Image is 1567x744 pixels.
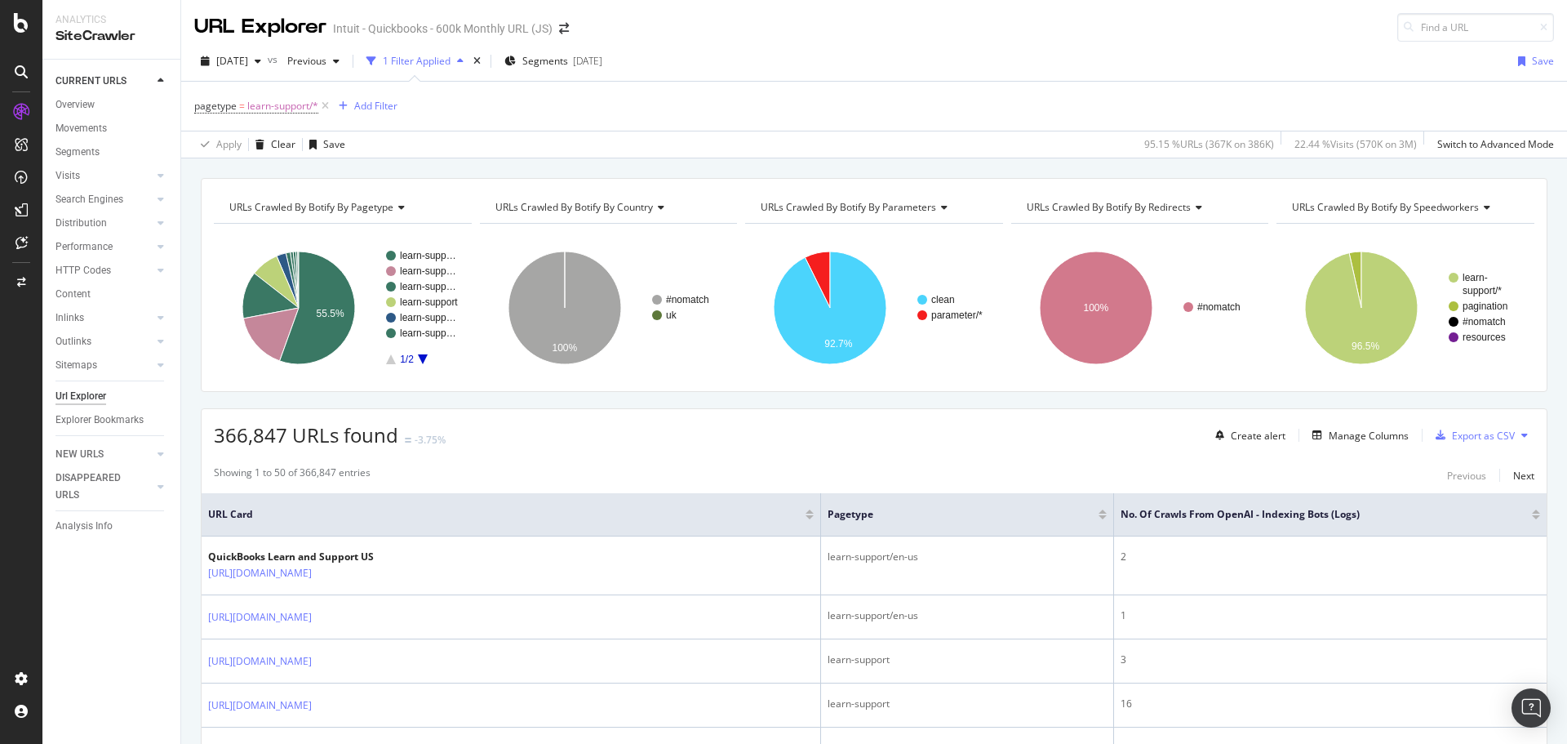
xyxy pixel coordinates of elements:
div: Clear [271,137,295,151]
div: learn-support [828,653,1106,667]
text: learn-supp… [400,312,456,323]
div: 22.44 % Visits ( 570K on 3M ) [1294,137,1417,151]
div: Sitemaps [55,357,97,374]
button: Previous [1447,466,1486,485]
text: learn-supp… [400,327,456,339]
span: 2025 Oct. 3rd [216,54,248,68]
text: learn-supp… [400,265,456,277]
div: CURRENT URLS [55,73,127,90]
div: Movements [55,120,107,137]
div: -3.75% [415,433,446,447]
button: Apply [194,131,242,158]
div: Overview [55,96,95,114]
div: 2 [1121,550,1540,564]
a: NEW URLS [55,446,153,463]
button: Next [1513,466,1534,485]
div: Switch to Advanced Mode [1437,137,1554,151]
button: Clear [249,131,295,158]
div: Save [1532,54,1554,68]
a: [URL][DOMAIN_NAME] [208,565,312,581]
div: 1 Filter Applied [383,54,451,68]
h4: URLs Crawled By Botify By country [492,194,723,221]
text: 55.5% [317,308,344,319]
text: support/* [1463,285,1502,296]
div: Manage Columns [1329,429,1409,443]
div: [DATE] [573,54,602,68]
div: Explorer Bookmarks [55,412,144,429]
div: learn-support [828,697,1106,711]
input: Find a URL [1397,13,1554,42]
text: 1/2 [400,354,414,365]
svg: A chart. [1011,237,1269,379]
h4: URLs Crawled By Botify By speedworkers [1289,194,1520,221]
text: #nomatch [666,294,709,305]
div: Intuit - Quickbooks - 600k Monthly URL (JS) [333,20,553,37]
a: Segments [55,144,169,161]
text: 96.5% [1352,341,1379,352]
div: Previous [1447,469,1486,483]
div: Create alert [1231,429,1285,443]
div: Open Intercom Messenger [1512,688,1551,728]
a: DISAPPEARED URLS [55,470,153,504]
div: Save [323,137,345,151]
text: clean [931,294,955,305]
div: Content [55,286,91,303]
div: DISAPPEARED URLS [55,470,138,504]
button: Create alert [1209,422,1285,448]
div: QuickBooks Learn and Support US [208,550,383,564]
span: URLs Crawled By Botify By country [495,200,653,214]
button: Manage Columns [1306,425,1409,445]
a: HTTP Codes [55,262,153,279]
span: Segments [522,54,568,68]
div: SiteCrawler [55,27,167,46]
text: 100% [1083,302,1108,314]
div: Add Filter [354,99,397,113]
button: Export as CSV [1429,422,1515,448]
span: URLs Crawled By Botify By speedworkers [1292,200,1479,214]
a: Inlinks [55,310,153,327]
div: 3 [1121,653,1540,667]
button: Switch to Advanced Mode [1431,131,1554,158]
svg: A chart. [480,237,738,379]
div: learn-support/en-us [828,608,1106,623]
text: learn-supp… [400,281,456,292]
text: parameter/* [931,310,983,321]
span: pagetype [828,507,1073,522]
h4: URLs Crawled By Botify By pagetype [226,194,457,221]
button: Save [1512,48,1554,74]
div: arrow-right-arrow-left [559,23,569,34]
div: NEW URLS [55,446,104,463]
div: Outlinks [55,333,91,350]
div: Next [1513,469,1534,483]
a: Explorer Bookmarks [55,412,169,429]
span: URLs Crawled By Botify By redirects [1027,200,1191,214]
svg: A chart. [745,237,1003,379]
text: resources [1463,332,1506,343]
svg: A chart. [214,237,472,379]
text: learn-supp… [400,250,456,261]
text: #nomatch [1463,316,1506,327]
text: learn-support [400,296,458,308]
span: learn-support/* [247,95,318,118]
div: Url Explorer [55,388,106,405]
div: 95.15 % URLs ( 367K on 386K ) [1144,137,1274,151]
button: 1 Filter Applied [360,48,470,74]
div: Apply [216,137,242,151]
text: 92.7% [825,338,853,350]
a: [URL][DOMAIN_NAME] [208,609,312,626]
div: Export as CSV [1452,429,1515,443]
span: pagetype [194,99,237,113]
button: Save [303,131,345,158]
div: HTTP Codes [55,262,111,279]
span: No. of Crawls from OpenAI - Indexing Bots (Logs) [1121,507,1507,522]
span: 366,847 URLs found [214,421,398,448]
a: Visits [55,167,153,185]
a: Analysis Info [55,518,169,535]
svg: A chart. [1276,237,1534,379]
button: Previous [281,48,346,74]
